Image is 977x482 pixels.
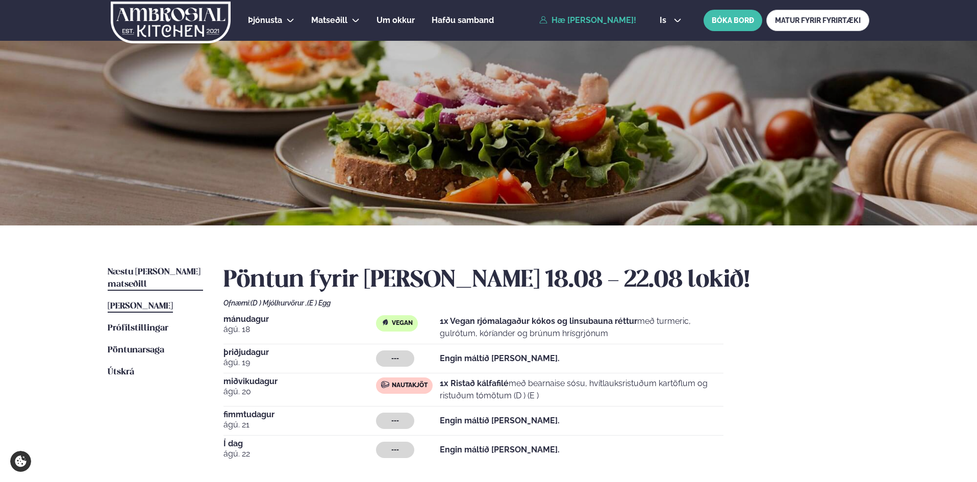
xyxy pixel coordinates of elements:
span: ágú. 22 [223,448,376,460]
a: Hafðu samband [432,14,494,27]
span: Næstu [PERSON_NAME] matseðill [108,268,201,289]
img: Vegan.svg [381,318,389,326]
span: --- [391,417,399,425]
span: Vegan [392,319,413,327]
span: ágú. 18 [223,323,376,336]
strong: Engin máltíð [PERSON_NAME]. [440,445,560,454]
a: Um okkur [377,14,415,27]
span: ágú. 21 [223,419,376,431]
span: Nautakjöt [392,382,428,390]
span: --- [391,446,399,454]
span: fimmtudagur [223,411,376,419]
span: Prófílstillingar [108,324,168,333]
img: logo [110,2,232,43]
span: miðvikudagur [223,377,376,386]
a: MATUR FYRIR FYRIRTÆKI [766,10,869,31]
img: beef.svg [381,380,389,389]
span: mánudagur [223,315,376,323]
a: Hæ [PERSON_NAME]! [539,16,636,25]
button: BÓKA BORÐ [704,10,762,31]
h2: Pöntun fyrir [PERSON_NAME] 18.08 - 22.08 lokið! [223,266,869,295]
span: [PERSON_NAME] [108,302,173,311]
a: Matseðill [311,14,347,27]
button: is [652,16,690,24]
span: Þjónusta [248,15,282,25]
span: --- [391,354,399,363]
strong: 1x Ristað kálfafilé [440,378,509,388]
span: Í dag [223,440,376,448]
span: is [660,16,669,24]
span: ágú. 19 [223,357,376,369]
a: Útskrá [108,366,134,378]
a: Þjónusta [248,14,282,27]
strong: Engin máltíð [PERSON_NAME]. [440,416,560,425]
a: Pöntunarsaga [108,344,164,357]
span: ágú. 20 [223,386,376,398]
strong: Engin máltíð [PERSON_NAME]. [440,353,560,363]
a: Næstu [PERSON_NAME] matseðill [108,266,203,291]
span: Hafðu samband [432,15,494,25]
span: Matseðill [311,15,347,25]
span: þriðjudagur [223,348,376,357]
p: með bearnaise sósu, hvítlauksristuðum kartöflum og ristuðum tómötum (D ) (E ) [440,377,723,402]
span: Pöntunarsaga [108,346,164,354]
span: (E ) Egg [307,299,331,307]
span: Útskrá [108,368,134,376]
span: Um okkur [377,15,415,25]
strong: 1x Vegan rjómalagaður kókos og linsubauna réttur [440,316,637,326]
a: [PERSON_NAME] [108,300,173,313]
span: (D ) Mjólkurvörur , [250,299,307,307]
a: Cookie settings [10,451,31,472]
a: Prófílstillingar [108,322,168,335]
div: Ofnæmi: [223,299,869,307]
p: með turmeric, gulrótum, kóríander og brúnum hrísgrjónum [440,315,723,340]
